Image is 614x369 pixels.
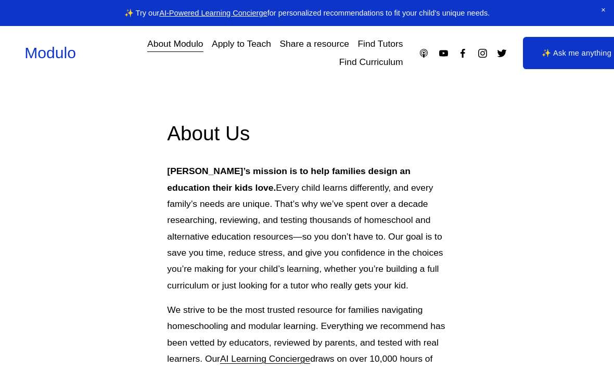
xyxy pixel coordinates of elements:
[457,48,468,59] a: Facebook
[24,44,76,61] a: Modulo
[477,48,488,59] a: Instagram
[212,35,271,53] a: Apply to Teach
[147,35,203,53] a: About Modulo
[167,121,446,147] h2: About Us
[339,53,403,71] a: Find Curriculum
[159,9,267,17] a: AI-Powered Learning Concierge
[279,35,349,53] a: Share a resource
[167,163,446,294] p: Every child learns differently, and every family’s needs are unique. That’s why we’ve spent over ...
[220,353,310,364] a: AI Learning Concierge
[357,35,403,53] a: Find Tutors
[496,48,507,59] a: Twitter
[418,48,429,59] a: Apple Podcasts
[167,166,413,192] strong: [PERSON_NAME]’s mission is to help families design an education their kids love.
[438,48,449,59] a: YouTube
